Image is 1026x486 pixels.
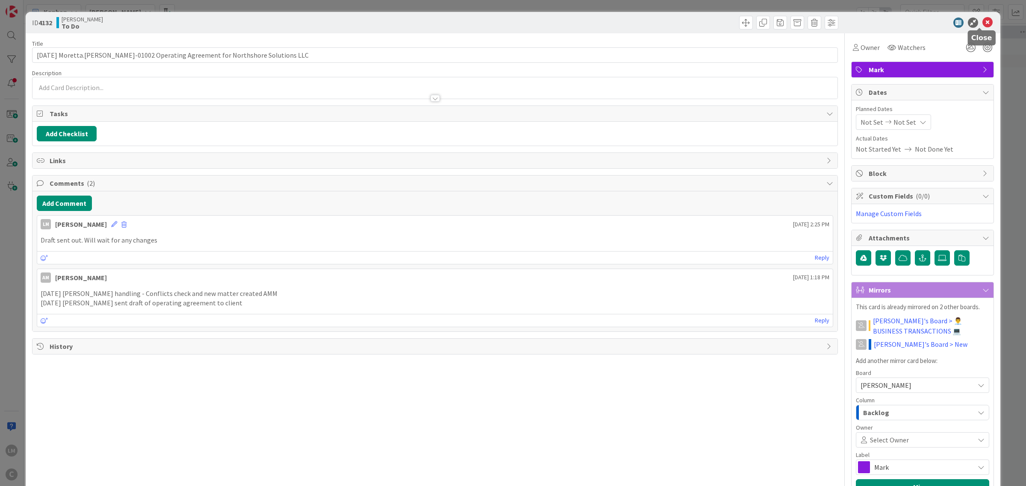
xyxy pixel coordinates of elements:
span: Owner [861,42,880,53]
span: Watchers [898,42,926,53]
div: [PERSON_NAME] [55,272,107,283]
span: Links [50,155,822,166]
span: Owner [856,425,873,430]
div: AM [41,272,51,283]
span: ID [32,18,52,28]
a: Manage Custom Fields [856,209,922,218]
button: Add Checklist [37,126,97,141]
span: [DATE] 2:25 PM [793,220,829,229]
a: Reply [815,252,829,263]
p: [DATE] [PERSON_NAME] handling - Conflicts check and new matter created AMM [41,289,829,299]
input: type card name here... [32,47,838,63]
span: Not Set [861,117,883,127]
div: LM [41,219,51,229]
p: Add another mirror card below: [856,356,989,366]
span: Comments [50,178,822,188]
span: Mark [869,64,978,75]
span: Label [856,452,870,458]
span: Not Set [893,117,916,127]
span: Not Started Yet [856,144,901,154]
span: [PERSON_NAME] [861,381,911,389]
span: [DATE] 1:18 PM [793,273,829,282]
span: Dates [869,87,978,97]
p: Draft sent out. Will wait for any changes [41,235,829,245]
span: History [50,341,822,351]
button: Add Comment [37,196,92,211]
h5: Close [971,34,992,42]
span: Column [856,397,875,403]
span: [PERSON_NAME] [62,16,103,23]
span: Mark [874,461,970,473]
p: [DATE] [PERSON_NAME] sent draft of operating agreement to client [41,298,829,308]
a: [PERSON_NAME]'s Board > 👨‍💼BUSINESS TRANSACTIONS 💻 [873,316,989,336]
button: Backlog [856,405,989,420]
span: Backlog [863,407,889,418]
label: Title [32,40,43,47]
span: Description [32,69,62,77]
b: 4132 [38,18,52,27]
span: Not Done Yet [915,144,953,154]
span: Block [869,168,978,179]
div: [PERSON_NAME] [55,219,107,229]
span: Actual Dates [856,134,989,143]
p: This card is already mirrored on 2 other boards. [856,302,989,312]
span: ( 2 ) [87,179,95,187]
span: Select Owner [870,435,909,445]
span: Board [856,370,871,376]
span: Planned Dates [856,105,989,114]
span: Mirrors [869,285,978,295]
span: Attachments [869,233,978,243]
span: Tasks [50,108,822,119]
span: ( 0/0 ) [916,192,930,200]
b: To Do [62,23,103,29]
a: [PERSON_NAME]'s Board > New [874,339,967,349]
span: Custom Fields [869,191,978,201]
a: Reply [815,315,829,326]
